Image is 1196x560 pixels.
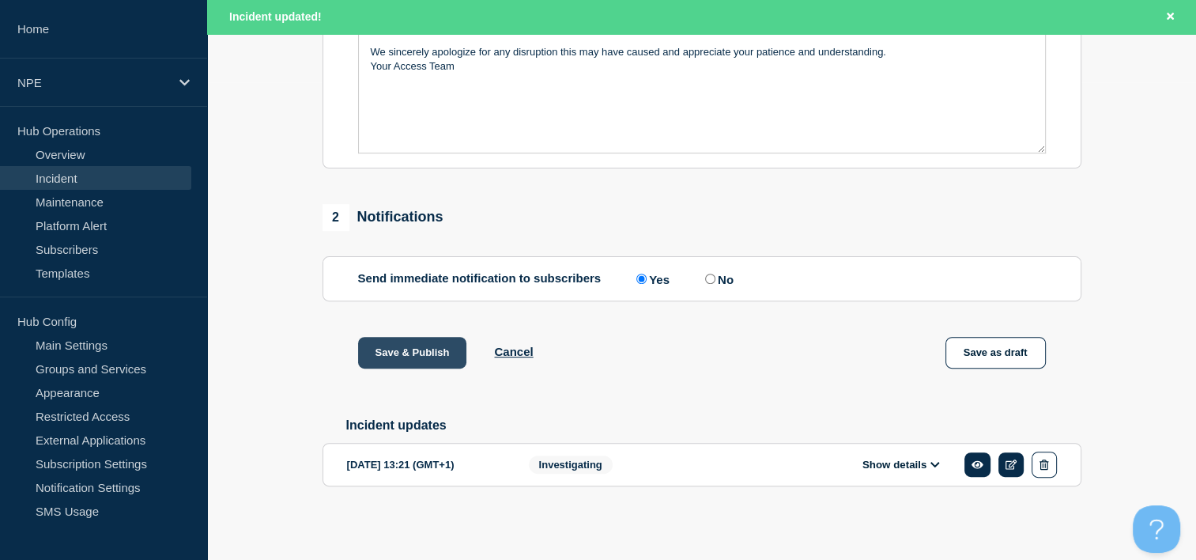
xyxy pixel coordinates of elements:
[1133,505,1180,553] iframe: Help Scout Beacon - Open
[701,271,734,286] label: No
[346,418,1081,433] h2: Incident updates
[358,271,1046,286] div: Send immediate notification to subscribers
[858,458,945,471] button: Show details
[323,204,349,231] span: 2
[17,76,169,89] p: NPE
[636,274,647,284] input: Yes
[945,337,1046,369] button: Save as draft
[371,45,1033,59] p: We sincerely apologize for any disruption this may have caused and appreciate your patience and u...
[323,204,443,231] div: Notifications
[705,274,715,284] input: No
[529,456,613,474] span: Investigating
[494,345,533,358] button: Cancel
[347,452,505,478] div: [DATE] 13:21 (GMT+1)
[358,271,602,286] p: Send immediate notification to subscribers
[632,271,670,286] label: Yes
[371,59,1033,74] p: Your Access Team
[1160,8,1180,26] button: Close banner
[229,10,322,23] span: Incident updated!
[358,337,467,369] button: Save & Publish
